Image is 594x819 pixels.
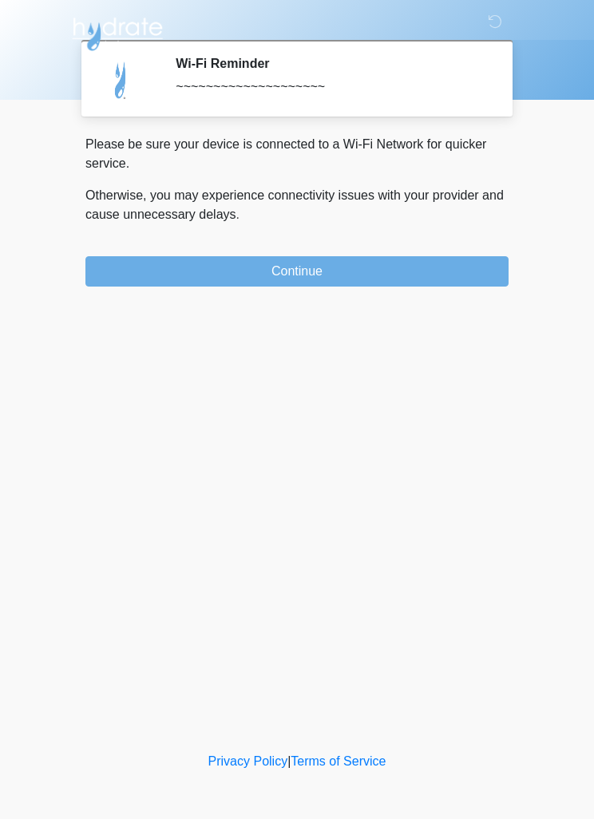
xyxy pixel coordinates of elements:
[176,77,485,97] div: ~~~~~~~~~~~~~~~~~~~~
[97,56,145,104] img: Agent Avatar
[208,754,288,768] a: Privacy Policy
[291,754,386,768] a: Terms of Service
[85,135,509,173] p: Please be sure your device is connected to a Wi-Fi Network for quicker service.
[287,754,291,768] a: |
[85,256,509,287] button: Continue
[236,208,240,221] span: .
[69,12,165,52] img: Hydrate IV Bar - Scottsdale Logo
[85,186,509,224] p: Otherwise, you may experience connectivity issues with your provider and cause unnecessary delays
